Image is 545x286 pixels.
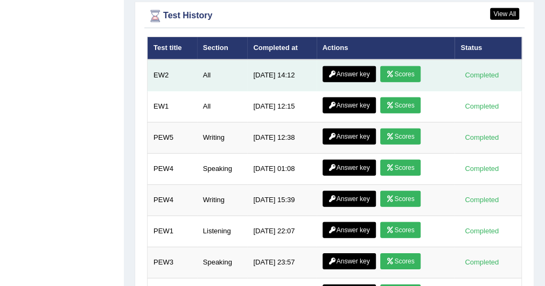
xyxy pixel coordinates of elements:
th: Status [455,37,521,60]
div: Completed [460,163,502,175]
td: PEW5 [148,122,197,153]
a: Answer key [323,66,376,82]
td: [DATE] 01:08 [247,153,316,184]
a: Answer key [323,253,376,269]
a: Scores [380,97,420,113]
div: Test History [147,8,522,24]
a: Scores [380,128,420,145]
td: Writing [197,184,248,216]
a: View All [490,8,519,20]
td: Speaking [197,247,248,278]
a: Scores [380,253,420,269]
td: EW2 [148,60,197,91]
div: Completed [460,257,502,268]
th: Section [197,37,248,60]
a: Answer key [323,128,376,145]
a: Answer key [323,222,376,238]
a: Answer key [323,160,376,176]
th: Completed at [247,37,316,60]
th: Test title [148,37,197,60]
div: Completed [460,226,502,237]
td: [DATE] 14:12 [247,60,316,91]
td: All [197,60,248,91]
td: Listening [197,216,248,247]
td: [DATE] 22:07 [247,216,316,247]
a: Scores [380,191,420,207]
td: PEW4 [148,153,197,184]
th: Actions [317,37,455,60]
td: [DATE] 12:15 [247,91,316,122]
td: Writing [197,122,248,153]
td: EW1 [148,91,197,122]
div: Completed [460,70,502,81]
td: [DATE] 15:39 [247,184,316,216]
td: [DATE] 23:57 [247,247,316,278]
td: PEW3 [148,247,197,278]
td: [DATE] 12:38 [247,122,316,153]
div: Completed [460,101,502,112]
td: PEW1 [148,216,197,247]
a: Answer key [323,191,376,207]
a: Scores [380,66,420,82]
td: All [197,91,248,122]
a: Answer key [323,97,376,113]
a: Scores [380,160,420,176]
td: PEW4 [148,184,197,216]
td: Speaking [197,153,248,184]
div: Completed [460,195,502,206]
a: Scores [380,222,420,238]
div: Completed [460,132,502,144]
